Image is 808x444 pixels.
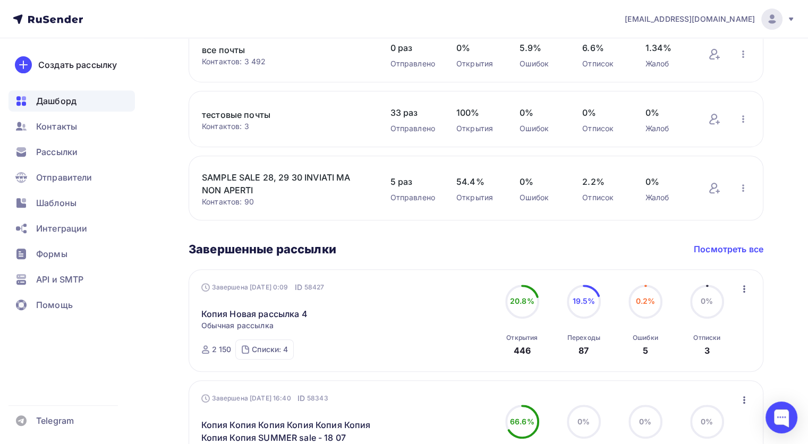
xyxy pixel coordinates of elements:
div: Контактов: 90 [202,197,369,207]
a: Копия Копия Копия Копия Копия Копия Копия Копия SUMMER sale - 18 07 [201,419,384,444]
div: 3 [704,344,710,357]
div: Отправлено [390,192,435,203]
span: 6.6% [582,41,624,54]
div: Списки: 4 [252,344,288,355]
span: 0% [701,296,713,305]
div: Открытия [506,334,538,342]
div: Отписок [582,123,624,134]
div: Создать рассылку [38,58,117,71]
span: 0% [645,175,687,188]
span: 2.2% [582,175,624,188]
span: ID [294,282,302,293]
div: Открытия [456,123,498,134]
div: 87 [579,344,589,357]
span: 0% [582,106,624,119]
span: Обычная рассылка [201,320,274,331]
span: 0% [520,175,562,188]
span: ID [297,393,305,404]
span: 54.4% [456,175,498,188]
div: 446 [514,344,531,357]
a: Дашборд [8,90,135,112]
span: 0% [639,417,651,426]
a: Контакты [8,116,135,137]
span: 33 раз [390,106,435,119]
div: Ошибок [520,123,562,134]
div: Завершена [DATE] 0:09 [201,282,325,293]
span: 0.2% [635,296,655,305]
a: все почты [202,44,369,56]
span: Шаблоны [36,197,76,209]
div: Отправлено [390,58,435,69]
a: тестовые почты [202,108,369,121]
div: Ошибки [633,334,658,342]
span: 19.5% [572,296,595,305]
span: Рассылки [36,146,78,158]
div: Контактов: 3 492 [202,56,369,67]
span: 20.8% [510,296,534,305]
a: Шаблоны [8,192,135,214]
span: 0% [701,417,713,426]
span: [EMAIL_ADDRESS][DOMAIN_NAME] [625,14,755,24]
div: Отписок [582,58,624,69]
div: Отписок [582,192,624,203]
div: Отправлено [390,123,435,134]
span: 0% [577,417,590,426]
div: Контактов: 3 [202,121,369,132]
div: Переходы [567,334,600,342]
div: Ошибок [520,192,562,203]
span: 0% [645,106,687,119]
span: 58427 [304,282,325,293]
span: Интеграции [36,222,87,235]
span: Отправители [36,171,92,184]
a: Формы [8,243,135,264]
a: [EMAIL_ADDRESS][DOMAIN_NAME] [625,8,795,30]
span: Telegram [36,414,74,427]
span: Дашборд [36,95,76,107]
div: Жалоб [645,192,687,203]
span: 58343 [307,393,328,404]
a: SAMPLE SALE 28, 29 30 INVIATI MA NON APERTI [202,171,369,197]
div: Жалоб [645,123,687,134]
span: 0% [520,106,562,119]
span: Контакты [36,120,77,133]
span: 100% [456,106,498,119]
div: Жалоб [645,58,687,69]
a: Рассылки [8,141,135,163]
a: Отправители [8,167,135,188]
span: 1.34% [645,41,687,54]
span: Помощь [36,298,73,311]
div: Ошибок [520,58,562,69]
a: Копия Новая рассылка 4 [201,308,308,320]
span: 5 раз [390,175,435,188]
div: 2 150 [212,344,232,355]
span: 66.6% [510,417,534,426]
span: API и SMTP [36,273,83,286]
h3: Завершенные рассылки [189,242,336,257]
div: Открытия [456,192,498,203]
div: Открытия [456,58,498,69]
div: Отписки [693,334,720,342]
div: Завершена [DATE] 16:40 [201,393,328,404]
span: 5.9% [520,41,562,54]
a: Посмотреть все [694,243,763,255]
div: 5 [643,344,648,357]
span: 0% [456,41,498,54]
span: 0 раз [390,41,435,54]
span: Формы [36,247,67,260]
